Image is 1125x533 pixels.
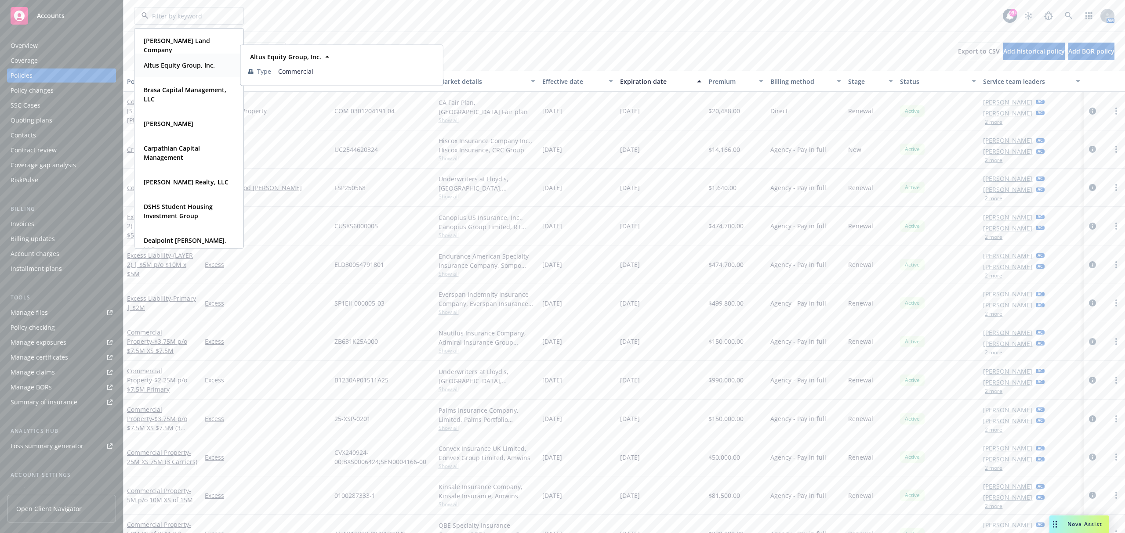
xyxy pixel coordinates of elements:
[1087,182,1098,193] a: circleInformation
[7,380,116,394] a: Manage BORs
[7,483,116,497] a: Service team
[1068,47,1114,55] span: Add BOR policy
[439,347,535,354] span: Show all
[7,335,116,349] a: Manage exposures
[620,77,692,86] div: Expiration date
[708,299,744,308] span: $499,800.00
[439,290,535,308] div: Everspan Indemnity Insurance Company, Everspan Insurance Company, RT Specialty Insurance Services...
[149,11,226,21] input: Filter by keyword
[542,221,562,230] span: [DATE]
[127,376,187,393] span: - $2.25M p/o $7.5M Primary
[334,106,395,115] span: COM 0301204191 04
[848,106,873,115] span: Renewal
[848,453,873,462] span: Renewal
[1111,490,1121,501] a: more
[1087,490,1098,501] a: circleInformation
[708,221,744,230] span: $474,700.00
[144,178,229,186] strong: [PERSON_NAME] Realty, LLC
[983,262,1032,271] a: [PERSON_NAME]
[11,113,52,127] div: Quoting plans
[127,251,193,278] span: - (LAYER 2) | $5M p/o $10M x $5M
[542,453,562,462] span: [DATE]
[620,375,640,385] span: [DATE]
[983,339,1032,348] a: [PERSON_NAME]
[983,405,1032,414] a: [PERSON_NAME]
[7,39,116,53] a: Overview
[542,337,562,346] span: [DATE]
[1111,452,1121,462] a: more
[539,71,617,92] button: Effective date
[620,221,640,230] span: [DATE]
[1087,375,1098,385] a: circleInformation
[1111,375,1121,385] a: more
[985,465,1002,471] button: 2 more
[7,4,116,28] a: Accounts
[11,350,68,364] div: Manage certificates
[127,184,180,192] a: Commercial Flood
[11,68,33,83] div: Policies
[708,337,744,346] span: $150,000.00
[334,299,385,308] span: SP1EII-000005-03
[11,247,59,261] div: Account charges
[7,471,116,479] div: Account settings
[770,453,826,462] span: Agency - Pay in full
[983,251,1032,260] a: [PERSON_NAME]
[770,77,831,86] div: Billing method
[770,183,826,192] span: Agency - Pay in full
[439,77,526,86] div: Market details
[334,448,431,466] span: CVX240924-00;BXS0006424;SEN0004166-00
[11,262,62,276] div: Installment plans
[620,491,640,500] span: [DATE]
[7,128,116,142] a: Contacts
[542,145,562,154] span: [DATE]
[958,43,1000,60] button: Export to CSV
[770,106,788,115] span: Direct
[983,367,1032,376] a: [PERSON_NAME]
[542,183,562,192] span: [DATE]
[334,375,388,385] span: B1230AP01511A25
[11,143,57,157] div: Contract review
[127,486,193,504] a: Commercial Property
[11,306,48,320] div: Manage files
[983,147,1032,156] a: [PERSON_NAME]
[770,260,826,269] span: Agency - Pay in full
[1009,9,1017,17] div: 99+
[848,260,873,269] span: Renewal
[7,306,116,320] a: Manage files
[205,145,327,154] a: Crime
[770,491,826,500] span: Agency - Pay in full
[127,414,187,441] span: - $3.75M p/o $7.5M XS $7.5M (3 Carriers)
[439,308,535,316] span: Show all
[250,53,321,61] strong: Altus Equity Group, Inc.
[983,289,1032,299] a: [PERSON_NAME]
[7,262,116,276] a: Installment plans
[127,212,193,239] a: Excess Liability
[127,251,193,278] a: Excess Liability
[983,174,1032,183] a: [PERSON_NAME]
[7,427,116,436] div: Analytics hub
[904,338,921,346] span: Active
[1068,43,1114,60] button: Add BOR policy
[7,293,116,302] div: Tools
[278,67,435,76] span: Commercial
[439,155,535,162] span: Show all
[11,439,83,453] div: Loss summary generator
[617,71,705,92] button: Expiration date
[848,414,873,423] span: Renewal
[127,294,196,312] a: Excess Liability
[1087,414,1098,424] a: circleInformation
[770,221,826,230] span: Agency - Pay in full
[144,202,213,220] strong: DSHS Student Housing Investment Group
[205,260,327,269] a: Excess
[985,158,1002,163] button: 2 more
[983,493,1032,502] a: [PERSON_NAME]
[1111,106,1121,116] a: more
[983,77,1070,86] div: Service team leaders
[7,173,116,187] a: RiskPulse
[205,375,327,385] a: Excess
[542,299,562,308] span: [DATE]
[620,453,640,462] span: [DATE]
[983,223,1032,233] a: [PERSON_NAME]
[904,376,921,384] span: Active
